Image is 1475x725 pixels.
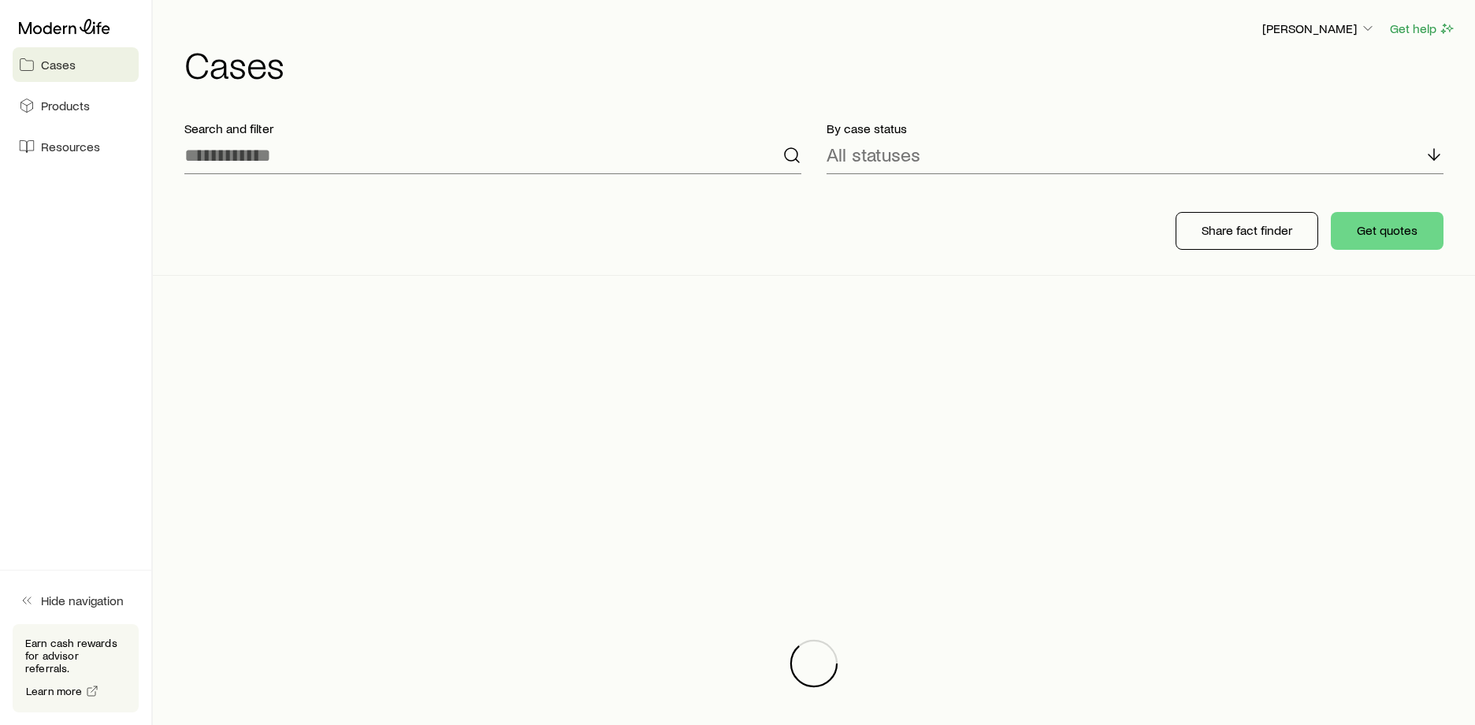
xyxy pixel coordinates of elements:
button: Share fact finder [1176,212,1318,250]
button: Get quotes [1331,212,1443,250]
span: Resources [41,139,100,154]
p: By case status [827,121,1443,136]
span: Products [41,98,90,113]
p: Earn cash rewards for advisor referrals. [25,637,126,675]
div: Earn cash rewards for advisor referrals.Learn more [13,624,139,712]
p: Share fact finder [1202,222,1292,238]
a: Products [13,88,139,123]
a: Resources [13,129,139,164]
p: [PERSON_NAME] [1262,20,1376,36]
p: Search and filter [184,121,801,136]
button: Get help [1389,20,1456,38]
span: Cases [41,57,76,72]
button: Hide navigation [13,583,139,618]
p: All statuses [827,143,920,165]
h1: Cases [184,45,1456,83]
a: Cases [13,47,139,82]
button: [PERSON_NAME] [1261,20,1377,39]
span: Hide navigation [41,593,124,608]
span: Learn more [26,686,83,697]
